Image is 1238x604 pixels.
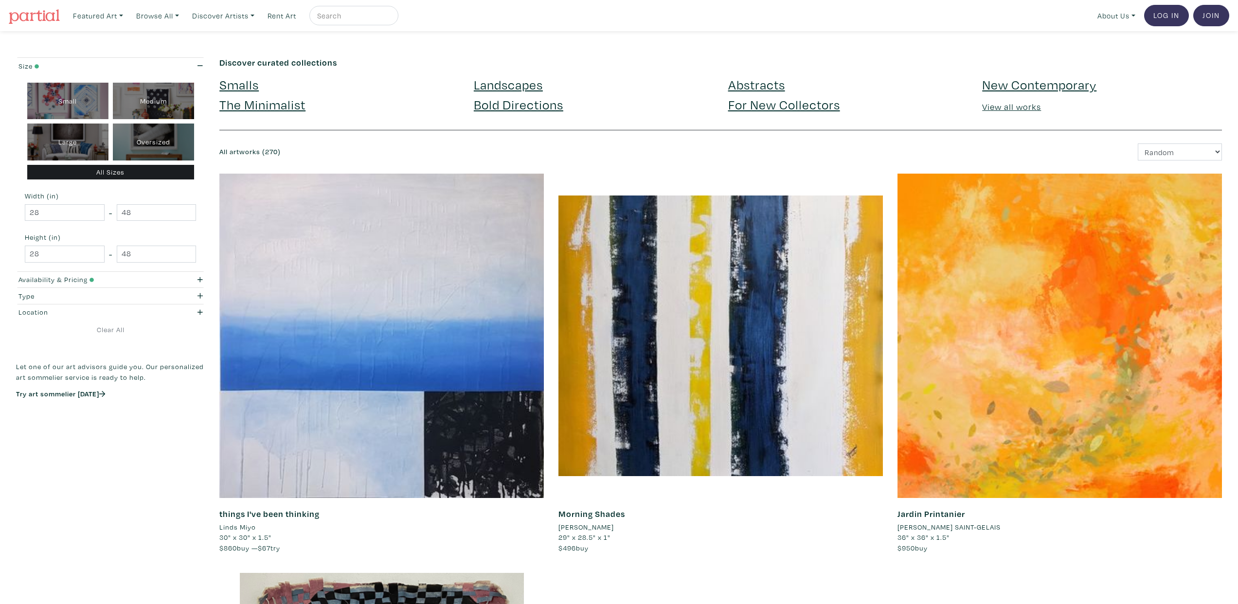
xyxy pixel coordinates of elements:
a: Morning Shades [558,508,625,519]
a: [PERSON_NAME] [558,522,883,533]
span: - [109,248,112,261]
a: things I've been thinking [219,508,320,519]
a: Log In [1144,5,1189,26]
iframe: Customer reviews powered by Trustpilot [16,409,205,429]
a: Try art sommelier [DATE] [16,389,106,398]
a: Jardin Printanier [897,508,965,519]
div: Oversized [113,124,194,160]
a: Linds Miyo [219,522,544,533]
span: $496 [558,543,576,552]
a: Clear All [16,324,205,335]
span: 36" x 36" x 1.5" [897,533,950,542]
a: The Minimalist [219,96,305,113]
a: New Contemporary [982,76,1096,93]
div: Type [18,291,153,302]
li: Linds Miyo [219,522,256,533]
div: Large [27,124,108,160]
span: $67 [258,543,270,552]
a: Landscapes [474,76,543,93]
a: [PERSON_NAME] SAINT-GELAIS [897,522,1222,533]
small: Height (in) [25,234,196,241]
a: Rent Art [263,6,301,26]
button: Availability & Pricing [16,272,205,288]
li: [PERSON_NAME] SAINT-GELAIS [897,522,1001,533]
span: - [109,206,112,219]
button: Location [16,304,205,320]
div: Availability & Pricing [18,274,153,285]
span: 30" x 30" x 1.5" [219,533,271,542]
h6: All artworks (270) [219,148,713,156]
button: Type [16,288,205,304]
div: Location [18,307,153,318]
h6: Discover curated collections [219,57,1222,68]
span: buy — try [219,543,280,552]
a: Discover Artists [188,6,259,26]
a: Abstracts [728,76,785,93]
div: All Sizes [27,165,194,180]
span: 29" x 28.5" x 1" [558,533,610,542]
span: $860 [219,543,237,552]
div: Size [18,61,153,71]
p: Let one of our art advisors guide you. Our personalized art sommelier service is ready to help. [16,361,205,382]
a: Smalls [219,76,259,93]
a: Bold Directions [474,96,563,113]
div: Medium [113,83,194,120]
button: Size [16,58,205,74]
div: Small [27,83,108,120]
li: [PERSON_NAME] [558,522,614,533]
a: For New Collectors [728,96,840,113]
span: buy [897,543,928,552]
a: Browse All [132,6,183,26]
span: $950 [897,543,915,552]
a: About Us [1093,6,1140,26]
a: Featured Art [69,6,127,26]
span: buy [558,543,589,552]
a: View all works [982,101,1041,112]
small: Width (in) [25,193,196,199]
input: Search [316,10,389,22]
a: Join [1193,5,1229,26]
